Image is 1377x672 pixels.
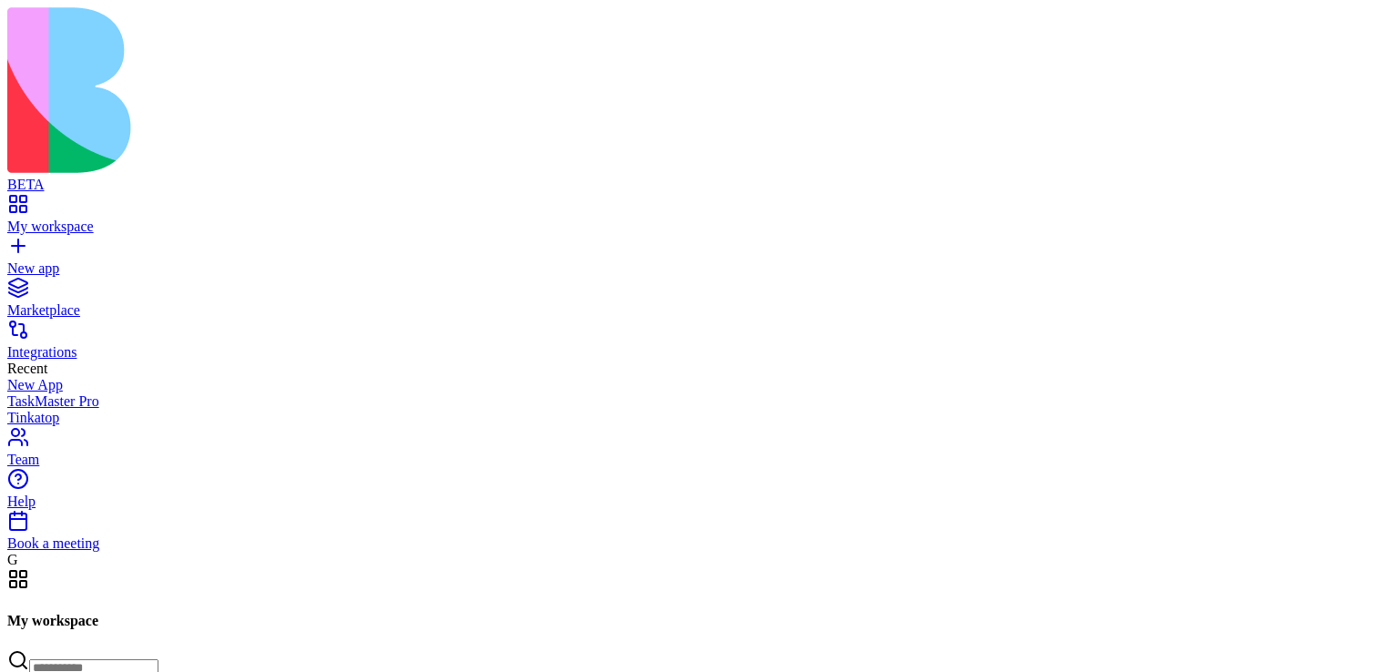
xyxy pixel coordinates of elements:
span: Recent [7,361,47,376]
div: Book a meeting [7,535,1370,552]
a: Book a meeting [7,519,1370,552]
a: My workspace [7,202,1370,235]
a: Help [7,477,1370,510]
a: BETA [7,160,1370,193]
a: Marketplace [7,286,1370,319]
div: New app [7,260,1370,277]
a: Team [7,435,1370,468]
h4: My workspace [7,613,1370,629]
a: New app [7,244,1370,277]
img: logo [7,7,739,173]
div: Marketplace [7,302,1370,319]
div: Team [7,452,1370,468]
a: Integrations [7,328,1370,361]
a: Tinkatop [7,410,1370,426]
div: Integrations [7,344,1370,361]
div: Help [7,494,1370,510]
div: My workspace [7,219,1370,235]
a: New App [7,377,1370,393]
div: BETA [7,177,1370,193]
a: TaskMaster Pro [7,393,1370,410]
span: G [7,552,18,567]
